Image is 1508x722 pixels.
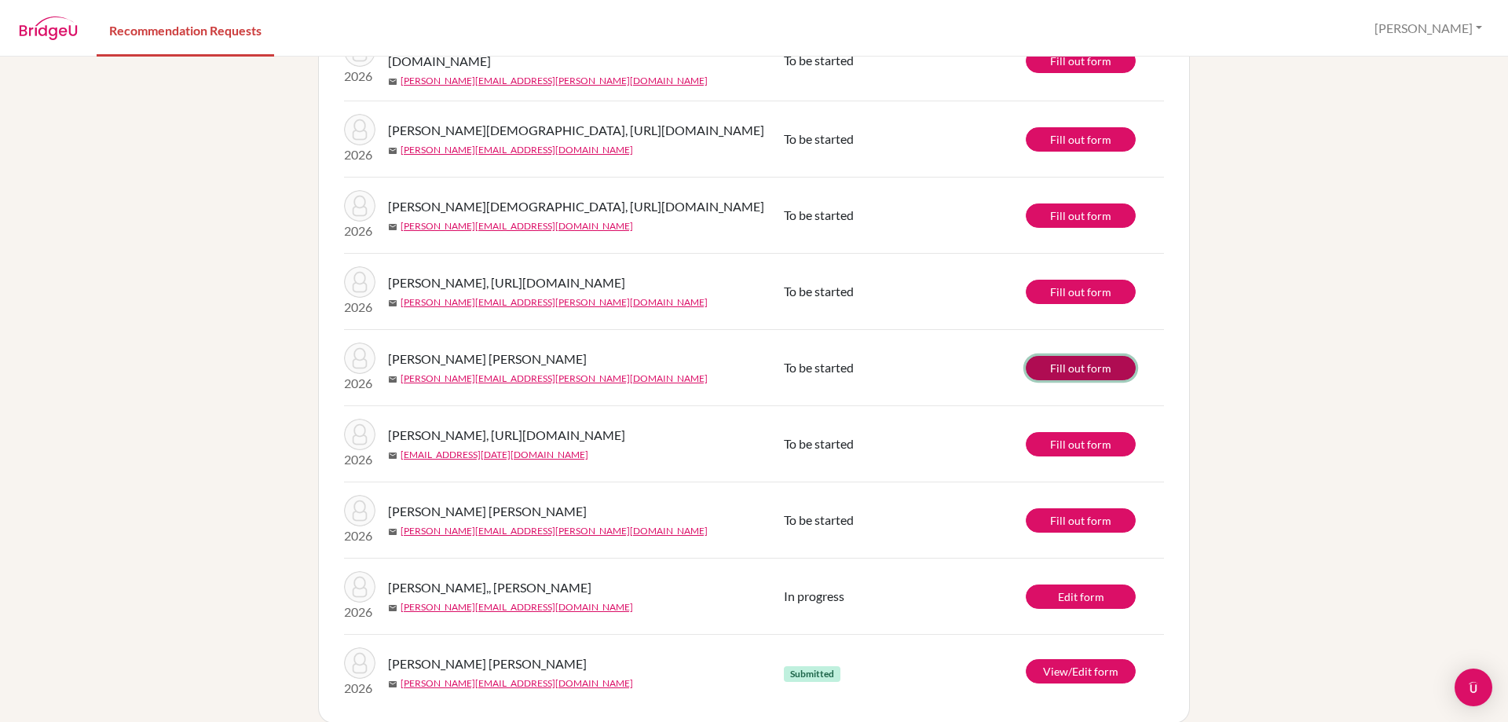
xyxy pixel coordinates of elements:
[784,666,840,682] span: Submitted
[1026,432,1136,456] a: Fill out form
[388,451,397,460] span: mail
[1026,659,1136,684] a: View/Edit form
[784,588,844,603] span: In progress
[344,495,375,526] img: Silva Sauerbrey, Mario
[1026,203,1136,228] a: Fill out form
[401,295,708,310] a: [PERSON_NAME][EMAIL_ADDRESS][PERSON_NAME][DOMAIN_NAME]
[344,298,375,317] p: 2026
[344,450,375,469] p: 2026
[784,284,854,299] span: To be started
[784,53,854,68] span: To be started
[388,121,764,140] span: [PERSON_NAME][DEMOGRAPHIC_DATA], [URL][DOMAIN_NAME]
[1026,508,1136,533] a: Fill out form
[344,266,375,298] img: González Lozano, https://easalvador.powerschool.com/admin/students/home.html?frn=001703
[401,524,708,538] a: [PERSON_NAME][EMAIL_ADDRESS][PERSON_NAME][DOMAIN_NAME]
[344,526,375,545] p: 2026
[388,350,587,368] span: [PERSON_NAME] [PERSON_NAME]
[1455,669,1492,706] div: Open Intercom Messenger
[388,502,587,521] span: [PERSON_NAME] [PERSON_NAME]
[401,448,588,462] a: [EMAIL_ADDRESS][DATE][DOMAIN_NAME]
[388,578,591,597] span: [PERSON_NAME],, [PERSON_NAME]
[388,197,764,216] span: [PERSON_NAME][DEMOGRAPHIC_DATA], [URL][DOMAIN_NAME]
[784,207,854,222] span: To be started
[401,372,708,386] a: [PERSON_NAME][EMAIL_ADDRESS][PERSON_NAME][DOMAIN_NAME]
[784,436,854,451] span: To be started
[784,360,854,375] span: To be started
[1367,13,1489,43] button: [PERSON_NAME]
[388,375,397,384] span: mail
[344,114,375,145] img: Yepez Cristiani, https://easalvador.powerschool.com/admin/students/home.html?frn=001773
[388,299,397,308] span: mail
[401,600,633,614] a: [PERSON_NAME][EMAIL_ADDRESS][DOMAIN_NAME]
[1026,49,1136,73] a: Fill out form
[388,273,625,292] span: [PERSON_NAME], [URL][DOMAIN_NAME]
[344,222,375,240] p: 2026
[344,190,375,222] img: Yepez Cristiani, https://easalvador.powerschool.com/admin/students/home.html?frn=001773
[388,654,587,673] span: [PERSON_NAME] [PERSON_NAME]
[401,676,633,691] a: [PERSON_NAME][EMAIL_ADDRESS][DOMAIN_NAME]
[1026,127,1136,152] a: Fill out form
[784,512,854,527] span: To be started
[344,571,375,603] img: Olivares Urdampilleta,, Isabella
[344,67,375,86] p: 2026
[401,143,633,157] a: [PERSON_NAME][EMAIL_ADDRESS][DOMAIN_NAME]
[1026,585,1136,609] a: Edit form
[401,219,633,233] a: [PERSON_NAME][EMAIL_ADDRESS][DOMAIN_NAME]
[388,426,625,445] span: [PERSON_NAME], [URL][DOMAIN_NAME]
[388,603,397,613] span: mail
[97,2,274,57] a: Recommendation Requests
[1026,280,1136,304] a: Fill out form
[388,77,397,86] span: mail
[344,679,375,698] p: 2026
[388,146,397,156] span: mail
[344,145,375,164] p: 2026
[344,419,375,450] img: Simán González, https://easalvador.powerschool.com/admin/students/home.html?frn=001761
[344,647,375,679] img: Angelucci Maestre, Alessandra
[1026,356,1136,380] a: Fill out form
[401,74,708,88] a: [PERSON_NAME][EMAIL_ADDRESS][PERSON_NAME][DOMAIN_NAME]
[388,222,397,232] span: mail
[344,603,375,621] p: 2026
[344,374,375,393] p: 2026
[388,527,397,537] span: mail
[344,343,375,374] img: Silva Saca, Ernesto
[784,131,854,146] span: To be started
[388,680,397,689] span: mail
[19,16,78,40] img: BridgeU logo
